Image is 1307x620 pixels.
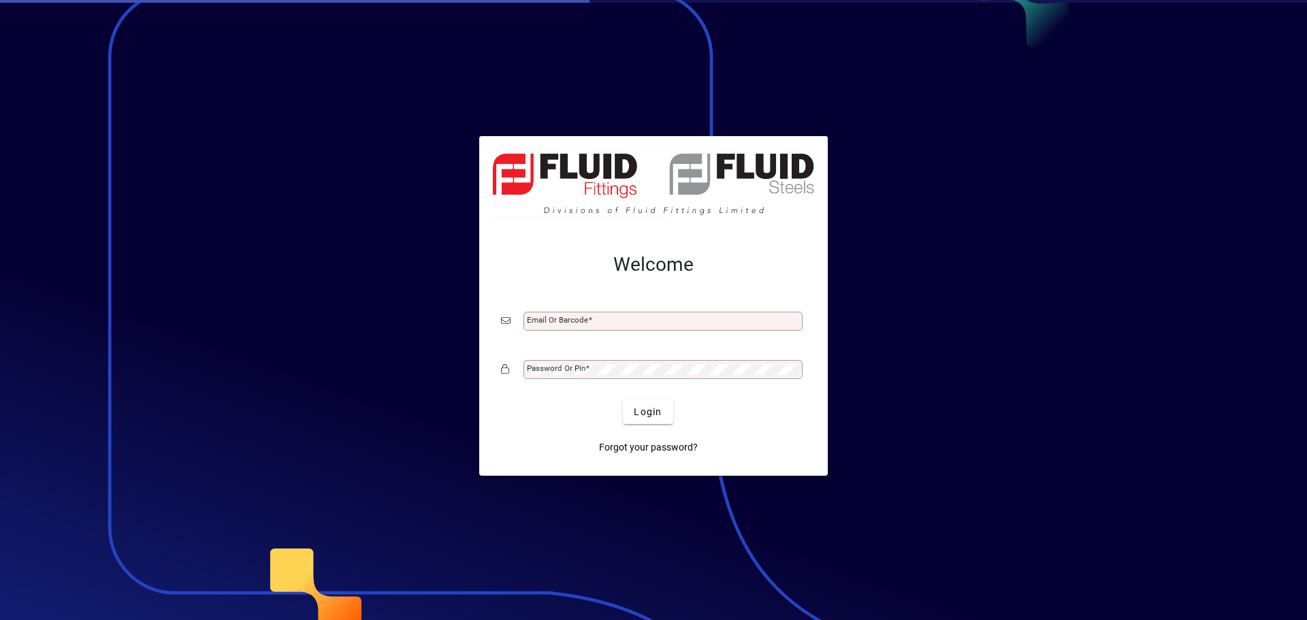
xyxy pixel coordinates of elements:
mat-label: Email or Barcode [527,315,588,325]
button: Login [623,399,673,424]
span: Forgot your password? [599,440,698,455]
h2: Welcome [501,253,806,276]
span: Login [634,405,662,419]
mat-label: Password or Pin [527,363,585,373]
a: Forgot your password? [594,435,703,459]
